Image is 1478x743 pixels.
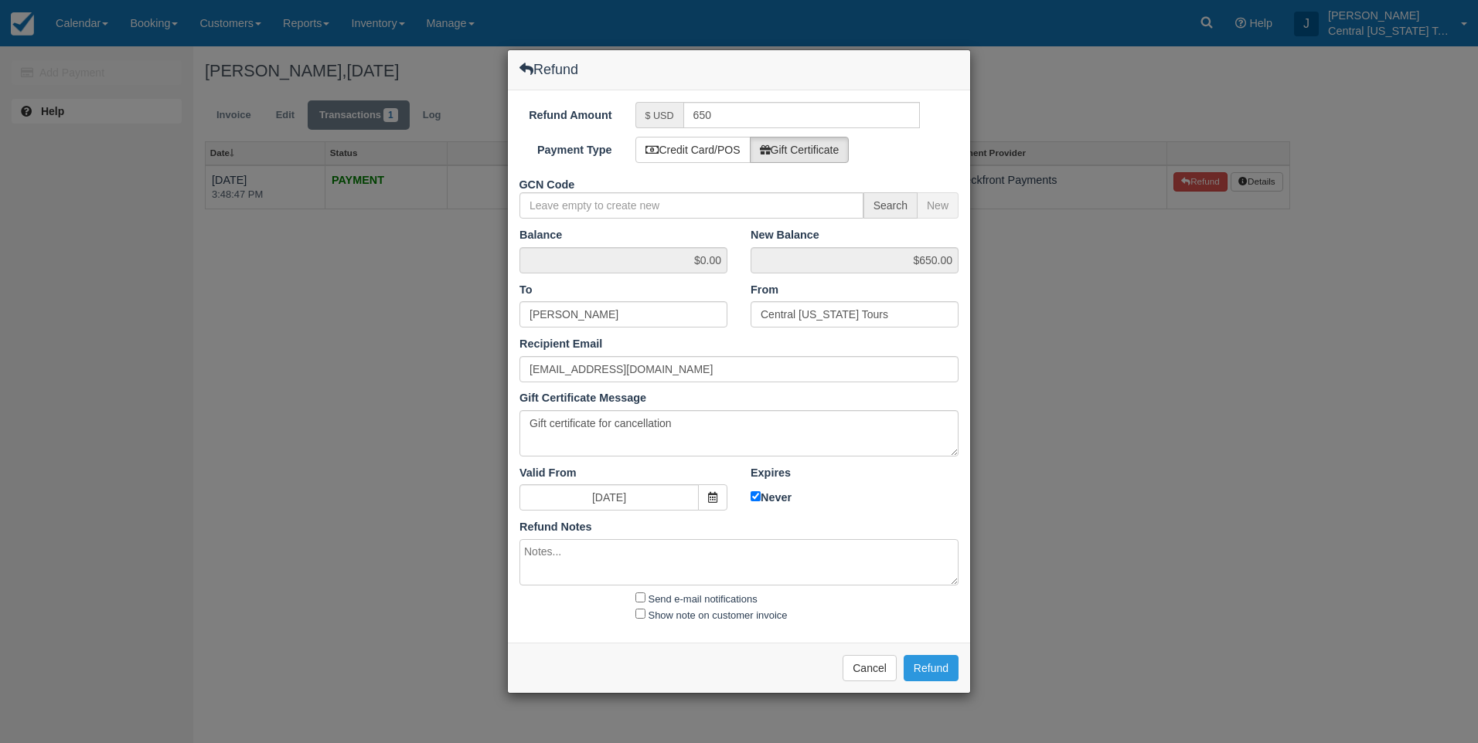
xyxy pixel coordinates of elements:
[508,102,624,124] label: Refund Amount
[683,102,921,128] input: Valid number required.
[843,655,897,681] button: Cancel
[751,247,959,273] span: $650.00
[635,137,751,163] label: Credit Card/POS
[519,390,646,406] label: Gift Certificate Message
[751,465,791,481] label: Expires
[750,137,850,163] label: Gift Certificate
[519,336,602,352] label: Recipient Email
[649,609,788,621] label: Show note on customer invoice
[751,282,778,298] label: From
[519,465,577,481] label: Valid From
[519,519,592,535] label: Refund Notes
[751,227,819,243] label: New Balance
[751,301,959,327] input: Name
[918,192,959,219] span: New
[863,192,918,219] span: Search
[508,137,624,158] label: Payment Type
[519,301,727,327] input: Name
[519,356,959,382] input: Email
[904,655,959,681] button: Refund
[649,593,758,605] label: Send e-mail notifications
[508,171,624,193] label: GCN Code
[519,282,533,298] label: To
[519,247,727,273] span: $0.00
[519,192,863,219] input: Leave empty to create new
[645,110,674,121] small: $ USD
[751,488,959,506] label: Never
[751,491,761,501] input: Never
[519,227,562,243] label: Balance
[519,62,578,77] h4: Refund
